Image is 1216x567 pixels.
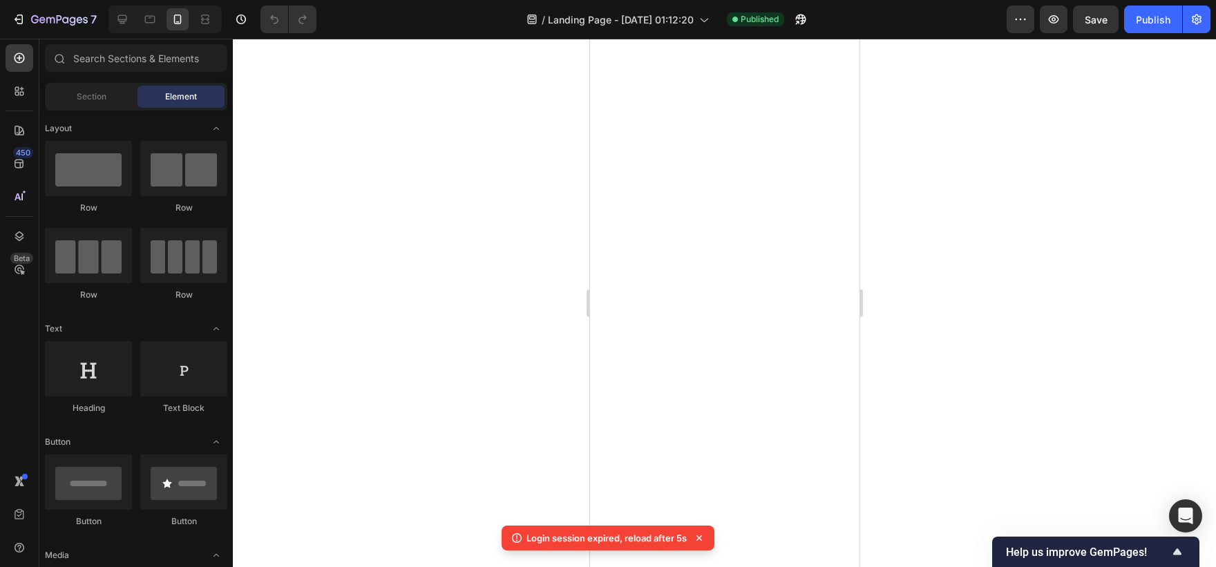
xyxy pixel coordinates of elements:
input: Search Sections & Elements [45,44,227,72]
span: Published [741,13,779,26]
span: Help us improve GemPages! [1006,546,1169,559]
div: Open Intercom Messenger [1169,499,1202,532]
div: Row [45,289,132,301]
div: 450 [13,147,33,158]
div: Beta [10,253,33,264]
div: Button [45,515,132,528]
span: Toggle open [205,544,227,566]
div: Heading [45,402,132,414]
span: Element [165,90,197,103]
div: Row [140,289,227,301]
span: Layout [45,122,72,135]
p: 7 [91,11,97,28]
span: Save [1085,14,1108,26]
div: Undo/Redo [260,6,316,33]
span: Media [45,549,69,561]
span: / [542,12,545,27]
span: Toggle open [205,117,227,140]
div: Publish [1136,12,1170,27]
iframe: Design area [590,39,859,567]
span: Toggle open [205,318,227,340]
span: Section [77,90,106,103]
div: Button [140,515,227,528]
button: 7 [6,6,103,33]
div: Text Block [140,402,227,414]
button: Save [1073,6,1119,33]
span: Button [45,436,70,448]
div: Row [45,202,132,214]
div: Row [140,202,227,214]
p: Login session expired, reload after 5s [526,531,687,545]
button: Show survey - Help us improve GemPages! [1006,544,1186,560]
span: Toggle open [205,431,227,453]
button: Publish [1124,6,1182,33]
span: Text [45,323,62,335]
span: Landing Page - [DATE] 01:12:20 [548,12,694,27]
